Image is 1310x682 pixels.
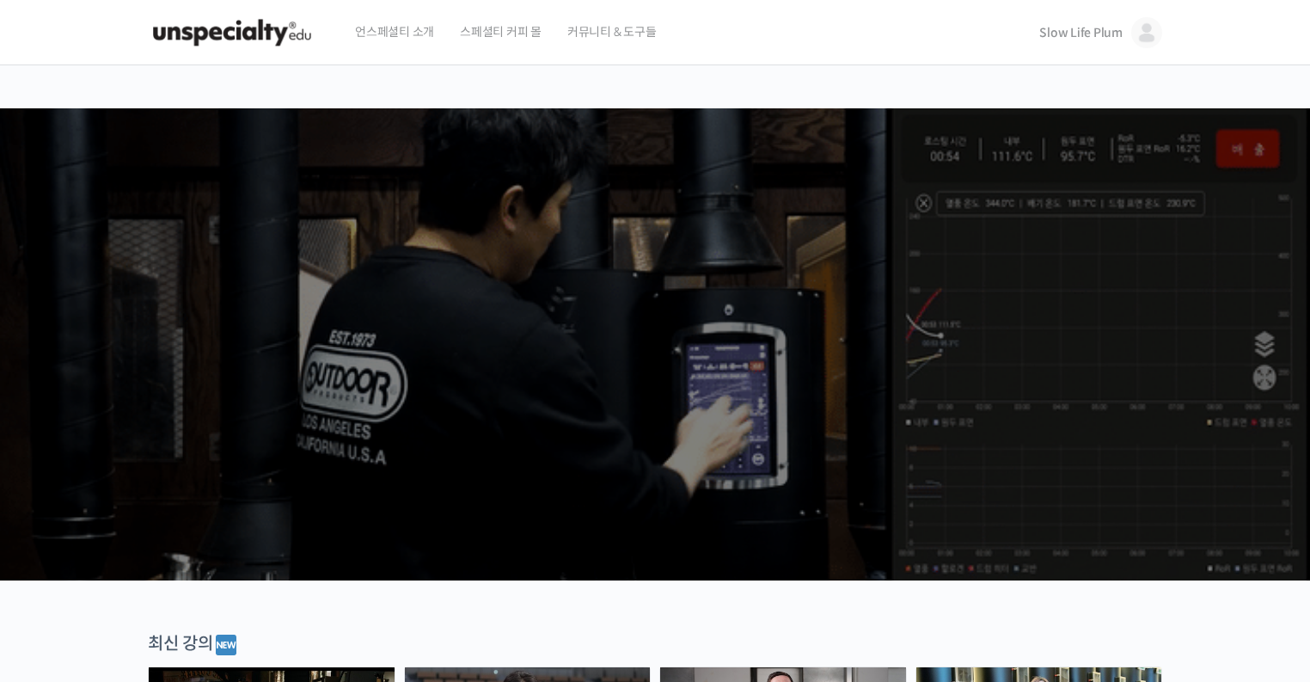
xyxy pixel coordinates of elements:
span: Slow Life Plum [1039,25,1123,40]
img: 🆕 [216,635,236,655]
div: 최신 강의 [148,632,1162,658]
p: [PERSON_NAME]을 다하는 당신을 위해, 최고와 함께 만든 커피 클래스 [17,263,1293,350]
p: 시간과 장소에 구애받지 않고, 검증된 커리큘럼으로 [17,358,1293,382]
